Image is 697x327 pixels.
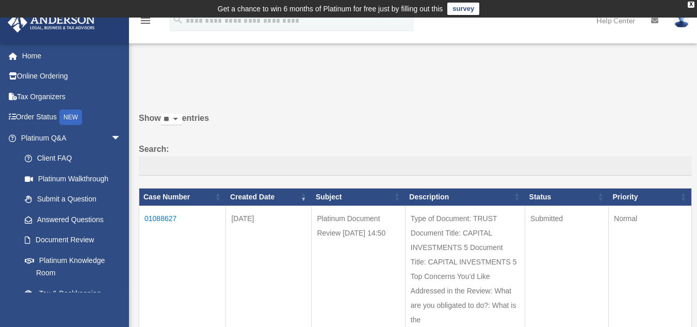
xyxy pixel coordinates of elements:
a: Tax Organizers [7,86,137,107]
select: Showentries [161,114,182,126]
a: Tax & Bookkeeping Packages [14,283,132,316]
a: Platinum Knowledge Room [14,250,132,283]
a: menu [139,18,152,27]
div: Get a chance to win 6 months of Platinum for free just by filling out this [218,3,443,15]
a: Document Review [14,230,132,251]
a: Online Ordering [7,66,137,87]
th: Subject: activate to sort column ascending [312,189,405,206]
a: Home [7,45,137,66]
th: Status: activate to sort column ascending [525,189,609,206]
div: close [688,2,694,8]
img: User Pic [674,13,689,28]
a: Answered Questions [14,209,126,230]
a: Order StatusNEW [7,107,137,128]
th: Created Date: activate to sort column ascending [226,189,312,206]
a: Submit a Question [14,189,132,210]
img: Anderson Advisors Platinum Portal [5,12,98,33]
a: Platinum Q&Aarrow_drop_down [7,128,132,148]
a: survey [447,3,479,15]
i: search [172,14,184,25]
th: Case Number: activate to sort column ascending [139,189,226,206]
a: Platinum Walkthrough [14,168,132,189]
i: menu [139,14,152,27]
div: NEW [59,110,82,125]
th: Priority: activate to sort column ascending [609,189,692,206]
input: Search: [139,157,692,176]
label: Show entries [139,111,692,136]
th: Description: activate to sort column ascending [405,189,525,206]
a: Client FAQ [14,148,132,169]
span: arrow_drop_down [111,128,132,149]
label: Search: [139,142,692,176]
